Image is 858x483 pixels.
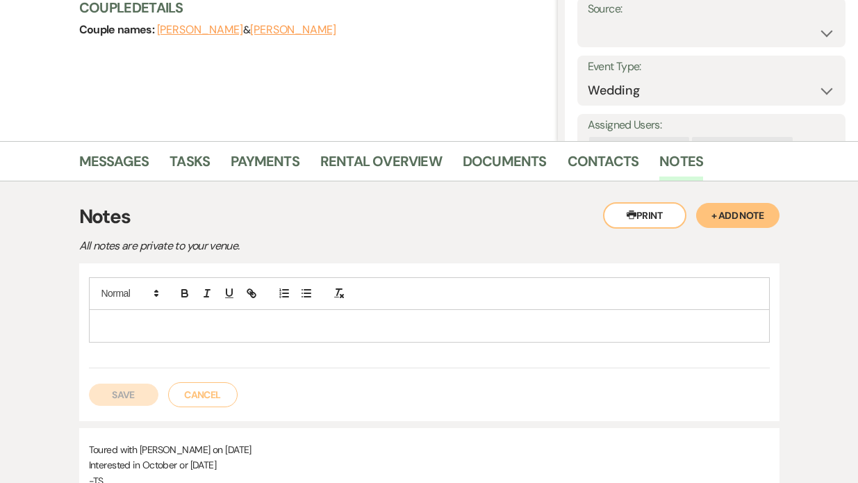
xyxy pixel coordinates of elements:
[89,384,158,406] button: Save
[320,150,442,181] a: Rental Overview
[588,57,835,77] label: Event Type:
[463,150,547,181] a: Documents
[157,24,243,35] button: [PERSON_NAME]
[168,382,238,407] button: Cancel
[250,24,336,35] button: [PERSON_NAME]
[659,150,703,181] a: Notes
[568,150,639,181] a: Contacts
[692,137,777,157] div: [PERSON_NAME]
[588,115,835,136] label: Assigned Users:
[89,457,770,473] p: Interested in October or [DATE]
[696,203,779,228] button: + Add Note
[157,23,336,37] span: &
[79,22,157,37] span: Couple names:
[79,202,779,231] h3: Notes
[603,202,686,229] button: Print
[79,237,566,255] p: All notes are private to your venue.
[589,137,675,157] div: [PERSON_NAME]
[231,150,299,181] a: Payments
[89,442,770,457] p: Toured with [PERSON_NAME] on [DATE]
[79,150,149,181] a: Messages
[170,150,210,181] a: Tasks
